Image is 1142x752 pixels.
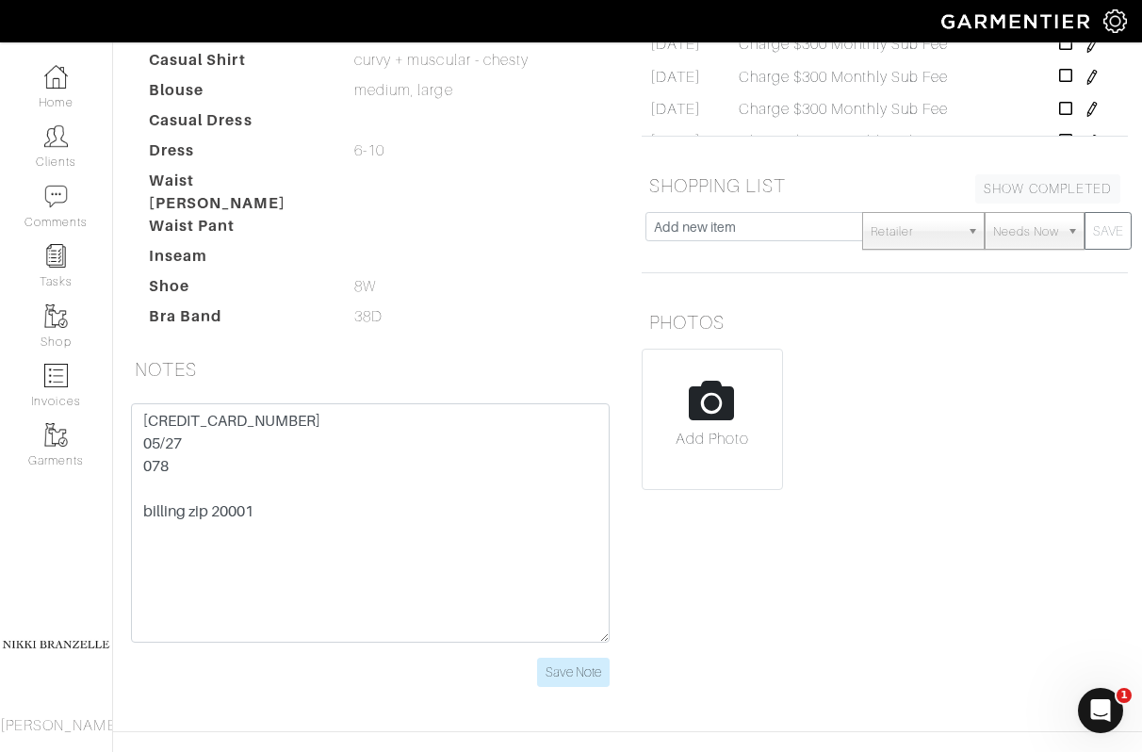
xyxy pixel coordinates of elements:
[354,275,376,298] span: 8W
[1103,9,1127,33] img: gear-icon-white-bd11855cb880d31180b6d7d6211b90ccbf57a29d726f0c71d8c61bd08dd39cc2.png
[135,305,340,335] dt: Bra Band
[1085,38,1100,53] img: pen-cf24a1663064a2ec1b9c1bd2387e9de7a2fa800b781884d57f21acf72779bad2.png
[1117,688,1132,703] span: 1
[645,212,863,241] input: Add new item
[739,33,948,56] span: Charge $300 Monthly Sub Fee
[975,174,1120,204] a: SHOW COMPLETED
[871,213,959,251] span: Retailer
[135,245,340,275] dt: Inseam
[1085,70,1100,85] img: pen-cf24a1663064a2ec1b9c1bd2387e9de7a2fa800b781884d57f21acf72779bad2.png
[44,124,68,148] img: clients-icon-6bae9207a08558b7cb47a8932f037763ab4055f8c8b6bfacd5dc20c3e0201464.png
[537,658,610,687] input: Save Note
[354,139,384,162] span: 6-10
[739,66,948,89] span: Charge $300 Monthly Sub Fee
[1085,102,1100,117] img: pen-cf24a1663064a2ec1b9c1bd2387e9de7a2fa800b781884d57f21acf72779bad2.png
[993,213,1059,251] span: Needs Now
[44,423,68,447] img: garments-icon-b7da505a4dc4fd61783c78ac3ca0ef83fa9d6f193b1c9dc38574b1d14d53ca28.png
[650,66,701,89] span: [DATE]
[135,275,340,305] dt: Shoe
[1078,688,1123,733] iframe: Intercom live chat
[135,215,340,245] dt: Waist Pant
[650,130,701,153] span: [DATE]
[127,351,613,388] h5: NOTES
[650,33,701,56] span: [DATE]
[135,170,340,215] dt: Waist [PERSON_NAME]
[135,109,340,139] dt: Casual Dress
[44,65,68,89] img: dashboard-icon-dbcd8f5a0b271acd01030246c82b418ddd0df26cd7fceb0bd07c9910d44c42f6.png
[44,364,68,387] img: orders-icon-0abe47150d42831381b5fb84f609e132dff9fe21cb692f30cb5eec754e2cba89.png
[1085,212,1132,250] button: SAVE
[135,79,340,109] dt: Blouse
[135,139,340,170] dt: Dress
[650,98,701,121] span: [DATE]
[131,403,610,643] textarea: [CREDIT_CARD_NUMBER] 05/27 078 billing zip 20001
[44,244,68,268] img: reminder-icon-8004d30b9f0a5d33ae49ab947aed9ed385cf756f9e5892f1edd6e32f2345188e.png
[932,5,1103,38] img: garmentier-logo-header-white-b43fb05a5012e4ada735d5af1a66efaba907eab6374d6393d1fbf88cb4ef424d.png
[135,49,340,79] dt: Casual Shirt
[44,304,68,328] img: garments-icon-b7da505a4dc4fd61783c78ac3ca0ef83fa9d6f193b1c9dc38574b1d14d53ca28.png
[354,305,383,328] span: 38D
[642,303,1128,341] h5: PHOTOS
[642,167,1128,204] h5: SHOPPING LIST
[739,130,948,153] span: Charge $300 Monthly Sub Fee
[354,79,453,102] span: medium, large
[1085,135,1100,150] img: pen-cf24a1663064a2ec1b9c1bd2387e9de7a2fa800b781884d57f21acf72779bad2.png
[354,49,529,72] span: curvy + muscular - chesty
[739,98,948,121] span: Charge $300 Monthly Sub Fee
[44,185,68,208] img: comment-icon-a0a6a9ef722e966f86d9cbdc48e553b5cf19dbc54f86b18d962a5391bc8f6eb6.png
